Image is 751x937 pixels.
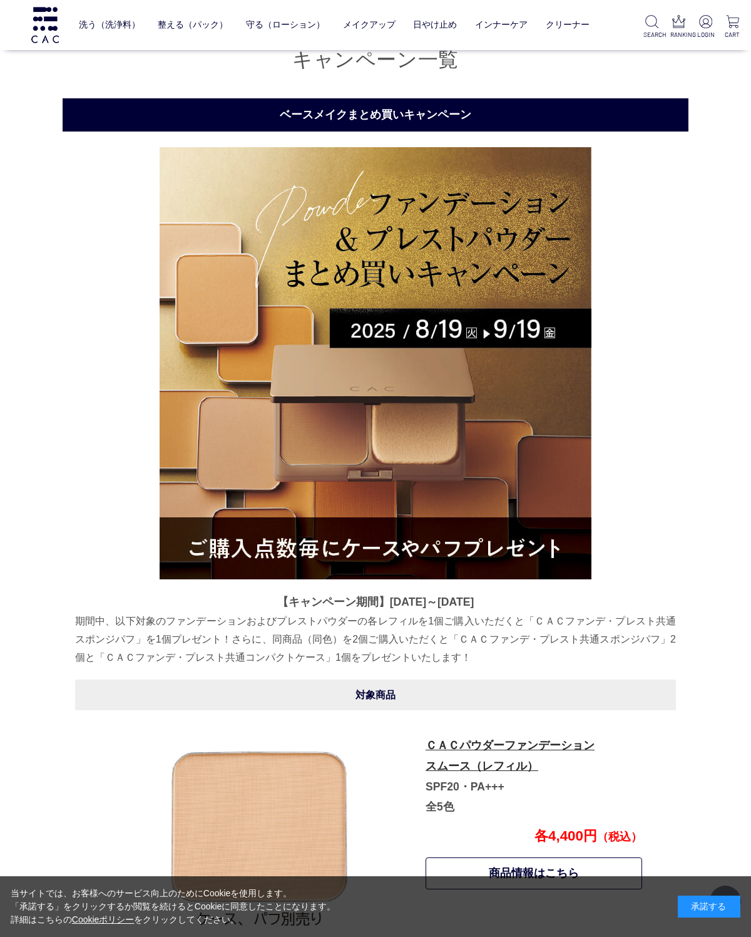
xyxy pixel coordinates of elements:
p: 各4,400円 [424,828,642,845]
a: LOGIN [697,15,714,39]
p: 【キャンペーン期間】[DATE]～[DATE] [75,592,676,612]
a: ＣＡＣパウダーファンデーションスムース（レフィル） [426,739,595,772]
p: LOGIN [697,30,714,39]
p: SEARCH [643,30,660,39]
img: logo [29,7,61,43]
div: 承諾する [678,896,740,918]
a: 商品情報はこちら [426,857,642,889]
span: （税込） [597,831,642,843]
p: RANKING [670,30,687,39]
a: 整える（パック） [158,10,228,39]
a: SEARCH [643,15,660,39]
a: Cookieポリシー [72,914,135,924]
a: 日やけ止め [413,10,457,39]
div: 当サイトでは、お客様へのサービス向上のためにCookieを使用します。 「承諾する」をクリックするか閲覧を続けるとCookieに同意したことになります。 詳細はこちらの をクリックしてください。 [11,887,336,926]
a: メイクアップ [343,10,396,39]
a: CART [724,15,741,39]
p: CART [724,30,741,39]
h2: ベースメイクまとめ買いキャンペーン [63,98,688,132]
p: 期間中、以下対象のファンデーションおよびプレストパウダーの各レフィルを1個ご購入いただくと「ＣＡＣファンデ・プレスト共通スポンジパフ」を1個プレゼント！さらに、同商品（同色）を2個ご購入いただく... [75,612,676,667]
a: クリーナー [546,10,590,39]
a: インナーケア [475,10,528,39]
p: SPF20・PA+++ 全5色 [426,735,641,817]
a: 洗う（洗浄料） [79,10,140,39]
img: ベースメイクまとめ買いキャンペーン [160,147,591,579]
h1: キャンペーン一覧 [63,46,688,73]
a: 守る（ローション） [246,10,325,39]
a: RANKING [670,15,687,39]
div: 対象商品 [75,680,676,710]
